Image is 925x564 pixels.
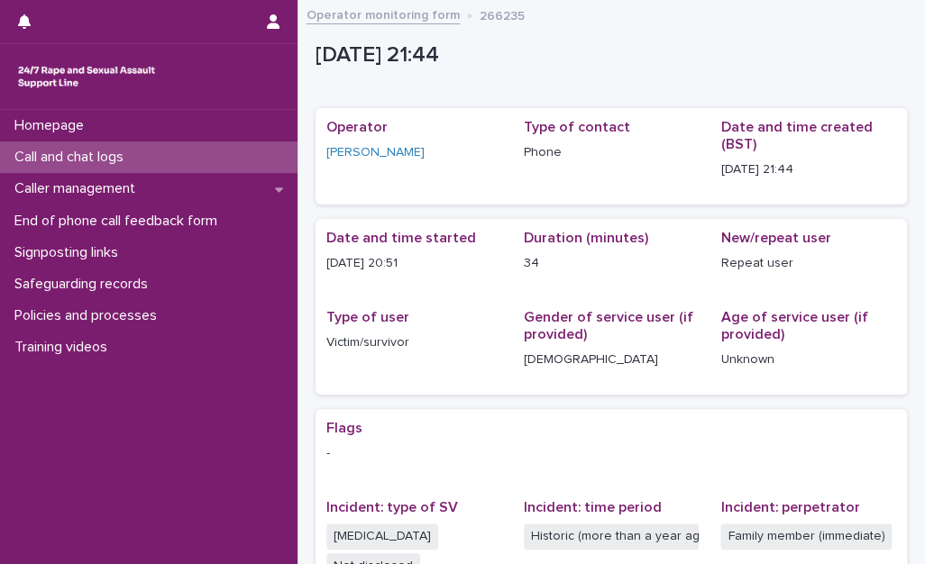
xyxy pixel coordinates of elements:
p: Unknown [720,350,896,369]
img: rhQMoQhaT3yELyF149Cw [14,59,159,95]
p: Safeguarding records [7,276,162,293]
p: [DEMOGRAPHIC_DATA] [524,350,700,369]
p: Victim/survivor [326,333,502,352]
span: Age of service user (if provided) [720,310,867,341]
span: Type of contact [524,120,630,134]
span: Gender of service user (if provided) [524,310,693,341]
p: Repeat user [720,254,896,273]
p: Training videos [7,339,122,356]
a: Operator monitoring form [307,4,460,24]
span: Duration (minutes) [524,231,648,245]
span: Date and time started [326,231,476,245]
span: Flags [326,421,362,435]
p: Call and chat logs [7,149,138,166]
span: Incident: time period [524,500,662,514]
span: Historic (more than a year ago) [524,523,700,550]
span: Type of user [326,310,409,324]
p: 266235 [480,5,525,24]
span: Date and time created (BST) [720,120,872,151]
p: End of phone call feedback form [7,213,232,230]
p: [DATE] 21:44 [316,42,900,68]
span: Incident: type of SV [326,500,458,514]
span: [MEDICAL_DATA] [326,523,438,550]
p: [DATE] 20:51 [326,254,502,273]
p: 34 [524,254,700,273]
p: Signposting links [7,244,133,261]
p: Caller management [7,180,150,197]
span: Operator [326,120,388,134]
p: [DATE] 21:44 [720,160,896,179]
a: [PERSON_NAME] [326,143,425,162]
span: Family member (immediate) [720,523,892,550]
p: Phone [524,143,700,162]
p: Homepage [7,117,98,134]
p: Policies and processes [7,307,171,324]
span: Incident: perpetrator [720,500,859,514]
span: New/repeat user [720,231,830,245]
p: - [326,444,896,463]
